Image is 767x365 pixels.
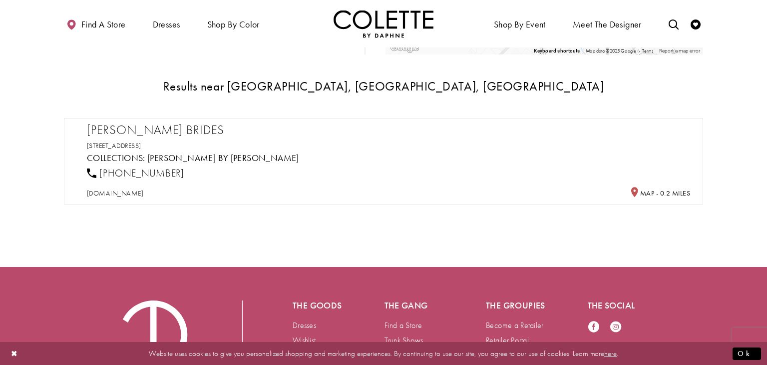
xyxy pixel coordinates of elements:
a: [PHONE_NUMBER] [87,166,184,179]
span: Meet the designer [573,19,642,29]
button: Close Dialog [6,344,23,362]
h5: The gang [384,300,446,310]
button: Submit Dialog [733,347,761,359]
p: Website uses cookies to give you personalized shopping and marketing experiences. By continuing t... [72,346,695,360]
ul: Follow us [583,315,637,362]
span: Find a store [81,19,126,29]
h3: Results near [GEOGRAPHIC_DATA], [GEOGRAPHIC_DATA], [GEOGRAPHIC_DATA] [64,79,703,93]
a: Visit Colette by Daphne page [147,152,299,163]
a: Find a Store [384,320,422,330]
span: Map data ©2025 Google [586,47,636,54]
a: Wishlist [293,335,316,345]
a: [DOMAIN_NAME] [87,188,143,197]
h5: Distance to Victoria Lane Brides [630,187,690,198]
a: here [604,348,617,358]
a: Terms (opens in new tab) [642,47,653,54]
a: Visit Home Page [334,10,433,37]
span: Shop by color [207,19,260,29]
a: Find a store [64,10,128,37]
a: Trunk Shows [384,335,423,345]
h5: The social [588,300,650,310]
h5: The goods [293,300,345,310]
a: Retailer Portal [486,335,529,345]
span: Dresses [153,19,180,29]
h2: [PERSON_NAME] Brides [87,122,690,137]
span: [PHONE_NUMBER] [99,166,184,179]
a: Become a Retailer [486,320,543,330]
img: Colette by Daphne [334,10,433,37]
button: Keyboard shortcuts [534,47,580,54]
a: [STREET_ADDRESS] [87,141,141,150]
a: Report a map error [659,48,700,53]
a: Open this area in Google Maps (opens a new window) [388,41,421,54]
a: Visit our Facebook - Opens in new tab [588,320,600,334]
a: Visit our Instagram - Opens in new tab [610,320,622,334]
img: Google Image #54 [388,41,421,54]
span: Shop By Event [494,19,546,29]
a: Toggle search [666,10,681,37]
a: Meet the designer [570,10,644,37]
span: Shop By Event [491,10,548,37]
a: Dresses [293,320,316,330]
span: Dresses [150,10,183,37]
span: Collections: [87,152,145,163]
span: Shop by color [205,10,262,37]
a: Check Wishlist [688,10,703,37]
h5: The groupies [486,300,548,310]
